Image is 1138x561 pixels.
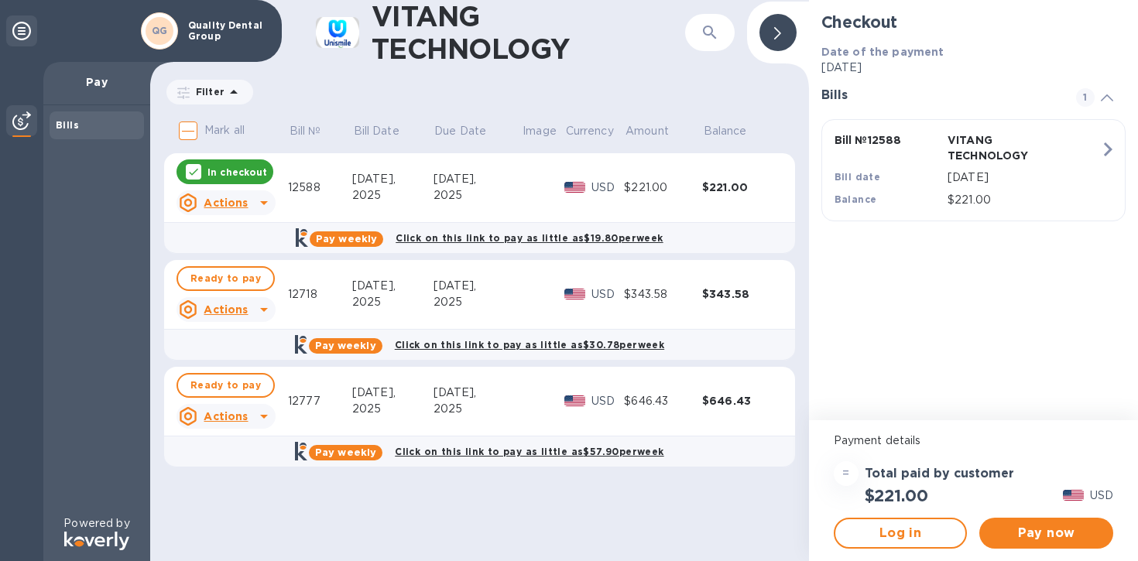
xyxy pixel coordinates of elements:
p: Bill Date [354,123,399,139]
p: Currency [566,123,614,139]
span: Amount [626,123,689,139]
p: Filter [190,85,225,98]
p: $221.00 [948,192,1100,208]
img: USD [564,289,585,299]
span: Bill Date [354,123,420,139]
button: Pay now [979,518,1113,549]
span: Pay now [992,524,1101,542]
b: Date of the payment [821,46,944,58]
p: In checkout [207,166,267,179]
p: Bill № [290,123,321,139]
b: Click on this link to pay as little as $30.78 per week [395,339,664,351]
h2: Checkout [821,12,1126,32]
b: Pay weekly [315,446,376,458]
h3: Bills [821,88,1057,103]
div: [DATE], [434,278,522,294]
img: USD [564,395,585,406]
u: Actions [204,410,248,422]
span: Ready to pay [190,269,261,288]
b: Click on this link to pay as little as $19.80 per week [396,232,663,244]
p: VITANG TECHNOLOGY [948,132,1054,163]
div: 12777 [288,393,352,409]
p: Powered by [63,515,129,532]
button: Ready to pay [177,266,275,291]
div: 12588 [288,180,352,196]
div: $343.58 [624,286,702,303]
div: 12718 [288,286,352,303]
b: Click on this link to pay as little as $57.90 per week [395,446,663,457]
b: QG [152,25,168,36]
div: = [834,461,859,486]
p: USD [591,286,625,303]
div: $646.43 [624,393,702,409]
span: Log in [848,524,954,542]
b: Pay weekly [315,340,376,351]
p: [DATE] [821,60,1126,76]
div: 2025 [434,294,522,310]
div: [DATE], [352,278,434,294]
button: Log in [834,518,968,549]
p: Bill № 12588 [835,132,941,148]
p: Balance [704,123,747,139]
b: Bill date [835,171,881,183]
div: $646.43 [702,393,780,409]
p: [DATE] [948,169,1100,186]
div: [DATE], [352,385,434,401]
img: Logo [64,532,129,550]
p: Quality Dental Group [188,20,266,42]
img: USD [1063,490,1084,501]
div: $343.58 [702,286,780,302]
p: USD [591,180,625,196]
span: Bill № [290,123,341,139]
div: [DATE], [434,385,522,401]
b: Balance [835,193,877,205]
p: Due Date [434,123,486,139]
b: Pay weekly [316,233,377,245]
div: [DATE], [352,171,434,187]
span: 1 [1076,88,1095,107]
button: Ready to pay [177,373,275,398]
span: Balance [704,123,767,139]
div: 2025 [352,187,434,204]
div: [DATE], [434,171,522,187]
span: Due Date [434,123,506,139]
div: 2025 [434,187,522,204]
h3: Total paid by customer [865,467,1014,481]
div: 2025 [352,401,434,417]
div: 2025 [352,294,434,310]
u: Actions [204,303,248,316]
p: USD [1090,487,1113,504]
span: Ready to pay [190,376,261,395]
button: Bill №12588VITANG TECHNOLOGYBill date[DATE]Balance$221.00 [821,119,1126,221]
p: Mark all [204,122,245,139]
p: Pay [56,74,138,90]
p: Image [523,123,557,139]
div: $221.00 [702,180,780,195]
h2: $221.00 [865,486,928,505]
u: Actions [204,197,248,209]
img: USD [564,182,585,193]
b: Bills [56,119,79,131]
p: Payment details [834,433,1113,449]
p: USD [591,393,625,409]
div: $221.00 [624,180,702,196]
p: Amount [626,123,669,139]
div: 2025 [434,401,522,417]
